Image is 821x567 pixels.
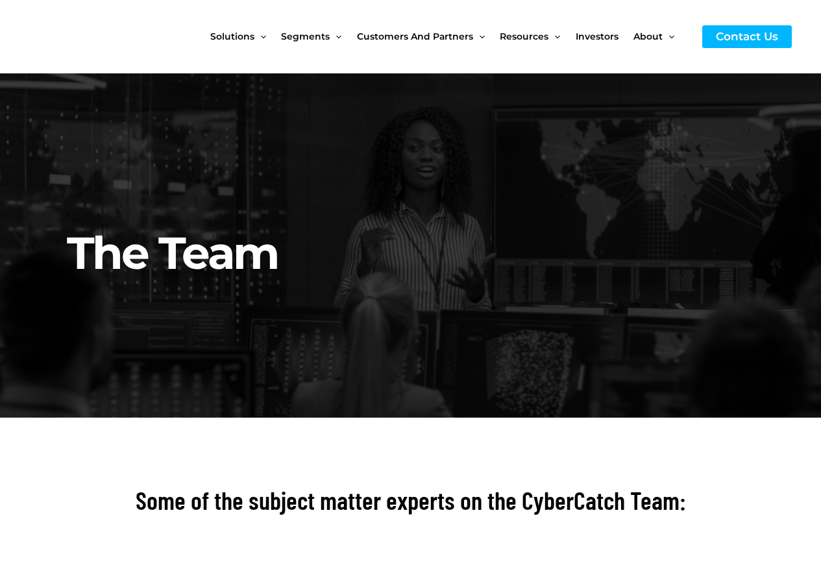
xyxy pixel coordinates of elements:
h2: Some of the subject matter experts on the CyberCatch Team: [47,484,774,517]
img: CyberCatch [23,10,178,64]
a: Investors [576,9,633,64]
span: Menu Toggle [663,9,674,64]
span: Customers and Partners [357,9,473,64]
span: Resources [500,9,548,64]
span: Menu Toggle [473,9,485,64]
span: Menu Toggle [330,9,341,64]
span: Investors [576,9,619,64]
span: Segments [281,9,330,64]
span: Menu Toggle [548,9,560,64]
span: Solutions [210,9,254,64]
span: Menu Toggle [254,9,266,64]
a: Contact Us [702,25,792,48]
h2: The Team [67,108,765,283]
nav: Site Navigation: New Main Menu [210,9,689,64]
span: About [633,9,663,64]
